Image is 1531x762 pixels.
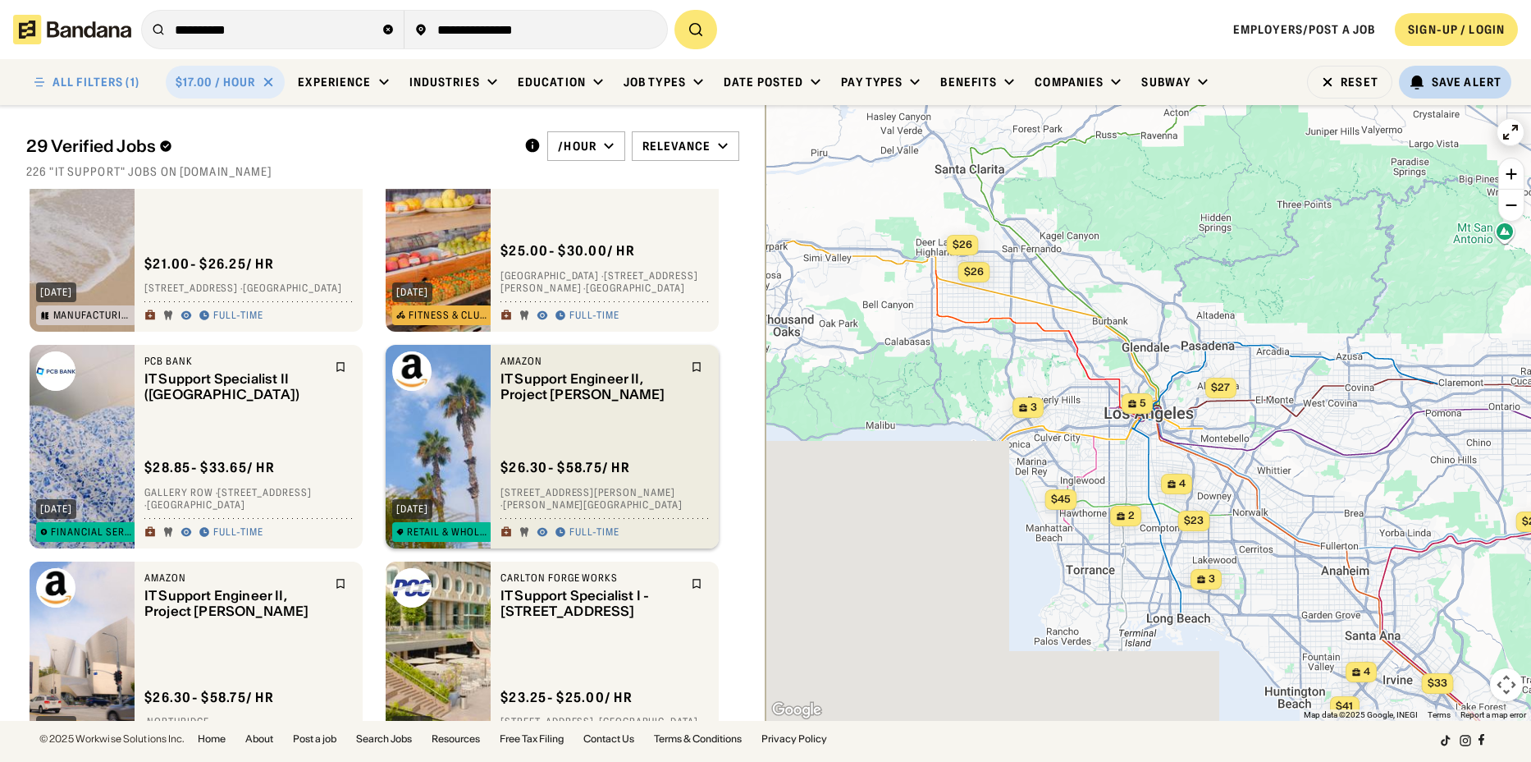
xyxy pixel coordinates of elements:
div: Carlton Forge Works [500,571,681,585]
div: grid [26,189,738,721]
div: Experience [298,75,371,90]
a: Privacy Policy [761,734,827,744]
div: Relevance [642,139,711,154]
div: /hour [558,139,596,154]
div: Pay Types [841,75,903,90]
img: Google [770,700,824,721]
div: Education [518,75,586,90]
img: Carlton Forge Works logo [392,568,432,608]
div: $ 25.00 - $30.00 / hr [500,242,635,259]
div: $ 21.00 - $26.25 / hr [144,255,274,273]
div: [DATE] [40,287,72,297]
span: 4 [1364,665,1370,679]
div: [STREET_ADDRESS] · [GEOGRAPHIC_DATA] [500,716,709,729]
div: © 2025 Workwise Solutions Inc. [39,734,185,744]
span: 4 [1179,477,1186,491]
span: $41 [1336,700,1353,712]
div: Fitness & Clubs [409,310,487,320]
a: About [245,734,273,744]
div: [GEOGRAPHIC_DATA] · [STREET_ADDRESS][PERSON_NAME] · [GEOGRAPHIC_DATA] [500,269,709,295]
a: Contact Us [583,734,634,744]
div: Full-time [569,310,619,323]
div: Reset [1341,76,1378,88]
div: · Northridge [144,716,353,729]
a: Open this area in Google Maps (opens a new window) [770,700,824,721]
div: ALL FILTERS (1) [53,76,139,88]
div: Full-time [569,526,619,539]
a: Resources [432,734,480,744]
span: 3 [1031,401,1037,415]
span: 2 [1128,509,1135,523]
a: Terms (opens in new tab) [1428,710,1451,719]
div: Manufacturing [53,310,132,320]
img: Amazon logo [36,568,75,608]
div: Date Posted [724,75,803,90]
div: $ 26.30 - $58.75 / hr [500,459,630,476]
div: Companies [1035,75,1104,90]
div: Benefits [940,75,997,90]
div: IT Support Engineer II, Project [PERSON_NAME] [500,371,681,402]
div: PCB Bank [144,355,325,368]
a: Post a job [293,734,336,744]
span: $27 [1211,381,1230,393]
div: Full-time [213,526,263,539]
a: Terms & Conditions [654,734,742,744]
button: Map camera controls [1490,668,1523,701]
img: Bandana logotype [13,15,131,44]
div: Job Types [624,75,686,90]
div: [STREET_ADDRESS] · [GEOGRAPHIC_DATA] [144,282,353,296]
div: Subway [1141,75,1191,90]
div: IT Support Engineer II, Project [PERSON_NAME] [144,588,325,619]
div: Gallery Row · [STREET_ADDRESS] · [GEOGRAPHIC_DATA] [144,486,353,512]
div: 29 Verified Jobs [26,136,511,156]
span: Map data ©2025 Google, INEGI [1304,710,1418,719]
div: $17.00 / hour [176,75,256,90]
img: PCB Bank logo [36,351,75,391]
div: [DATE] [40,504,72,514]
div: [DATE] [396,504,428,514]
div: IT Support Specialist II ([GEOGRAPHIC_DATA]) [144,371,325,402]
div: [DATE] [396,287,428,297]
div: [STREET_ADDRESS][PERSON_NAME] · [PERSON_NAME][GEOGRAPHIC_DATA] [500,486,709,512]
span: 5 [1140,397,1146,411]
span: $23 [1183,514,1203,526]
div: Amazon [144,571,325,585]
a: Free Tax Filing [500,734,564,744]
div: $ 28.85 - $33.65 / hr [144,459,275,476]
a: Home [198,734,226,744]
div: SIGN-UP / LOGIN [1408,22,1505,37]
div: 226 "IT support" jobs on [DOMAIN_NAME] [26,164,739,179]
img: Amazon logo [392,351,432,391]
div: Industries [409,75,480,90]
div: Full-time [213,310,263,323]
span: $33 [1427,677,1446,689]
a: Search Jobs [356,734,412,744]
div: Save Alert [1432,75,1501,90]
div: $ 23.25 - $25.00 / hr [500,689,633,706]
a: Report a map error [1460,710,1526,719]
div: IT Support Specialist I - [STREET_ADDRESS] [500,588,681,619]
span: 3 [1209,572,1215,586]
span: $45 [1050,493,1070,505]
span: $26 [952,238,971,250]
div: $ 26.30 - $58.75 / hr [144,689,274,706]
span: $26 [963,265,983,278]
div: Financial Services [51,527,131,537]
a: Employers/Post a job [1233,22,1375,37]
div: Amazon [500,355,681,368]
div: Retail & Wholesale [407,527,487,537]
